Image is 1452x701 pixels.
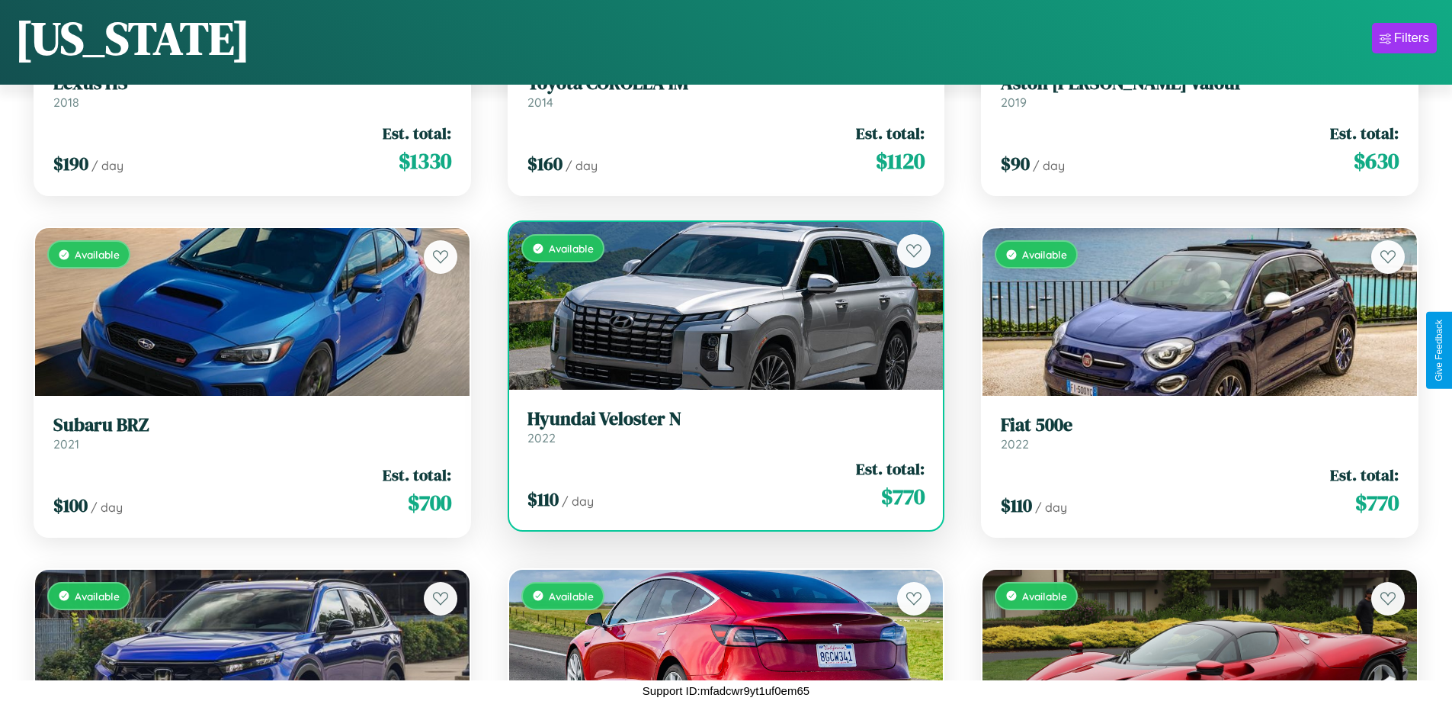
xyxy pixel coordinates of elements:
span: Available [549,242,594,255]
span: $ 770 [1355,487,1399,518]
span: 2021 [53,436,79,452]
h3: Aston [PERSON_NAME] Valour [1001,72,1399,95]
span: / day [91,500,123,515]
span: $ 190 [53,151,88,176]
span: $ 1120 [876,146,925,176]
span: $ 110 [1001,493,1032,518]
span: Est. total: [856,122,925,144]
span: Est. total: [383,464,451,486]
span: $ 110 [527,487,559,512]
span: 2018 [53,95,79,110]
span: $ 160 [527,151,563,176]
span: / day [566,158,598,173]
button: Filters [1372,23,1437,53]
span: / day [562,494,594,509]
div: Give Feedback [1434,320,1444,381]
a: Toyota COROLLA iM2014 [527,72,925,110]
a: Hyundai Veloster N2022 [527,408,925,445]
span: 2022 [1001,436,1029,452]
span: Est. total: [383,122,451,144]
span: Available [75,590,120,603]
span: Est. total: [856,458,925,480]
span: Available [1022,590,1067,603]
h1: [US_STATE] [15,7,250,69]
span: Est. total: [1330,122,1399,144]
span: $ 700 [408,487,451,518]
span: $ 770 [881,481,925,512]
span: Est. total: [1330,464,1399,486]
a: Lexus HS2018 [53,72,451,110]
span: Available [1022,248,1067,261]
span: / day [1033,158,1065,173]
a: Aston [PERSON_NAME] Valour2019 [1001,72,1399,110]
span: Available [75,248,120,261]
span: $ 630 [1354,146,1399,176]
div: Filters [1394,31,1429,46]
span: Available [549,590,594,603]
span: $ 1330 [399,146,451,176]
h3: Subaru BRZ [53,414,451,436]
h3: Fiat 500e [1001,414,1399,436]
span: / day [91,158,123,173]
p: Support ID: mfadcwr9yt1uf0em65 [643,680,809,701]
h3: Hyundai Veloster N [527,408,925,430]
span: 2022 [527,430,556,445]
span: $ 100 [53,493,88,518]
a: Subaru BRZ2021 [53,414,451,452]
a: Fiat 500e2022 [1001,414,1399,452]
span: / day [1035,500,1067,515]
span: 2019 [1001,95,1027,110]
span: $ 90 [1001,151,1030,176]
span: 2014 [527,95,553,110]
